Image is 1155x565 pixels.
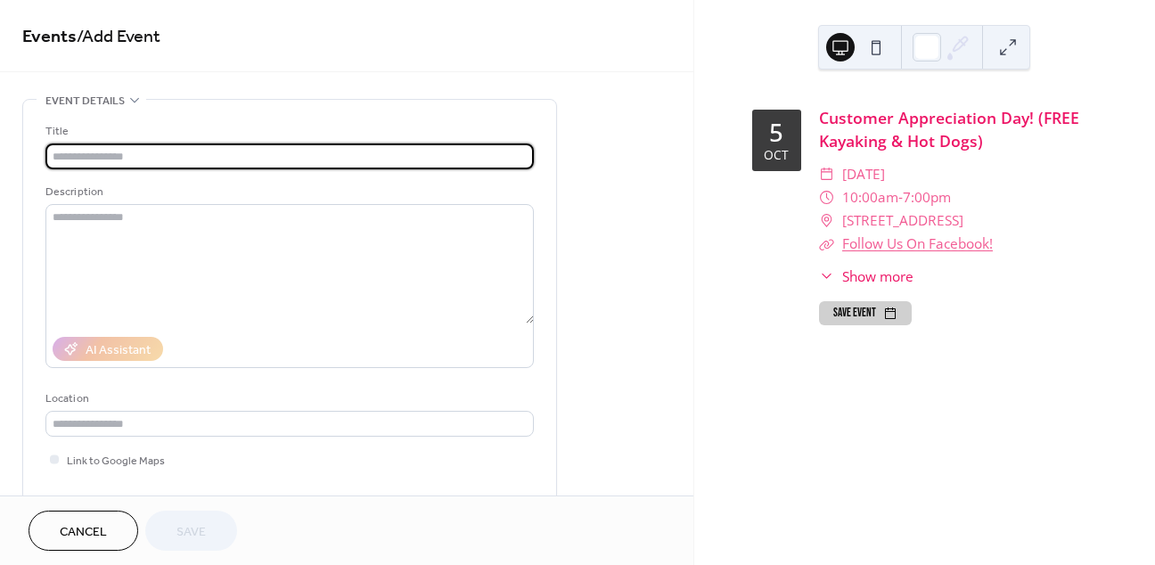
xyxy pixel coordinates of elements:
a: Events [22,20,77,54]
a: Customer Appreciation Day! (FREE Kayaking & Hot Dogs) [819,107,1079,151]
div: Location [45,389,530,408]
div: Description [45,183,530,201]
span: Cancel [60,523,107,542]
span: Event details [45,92,125,111]
span: - [898,186,903,209]
div: ​ [819,233,835,256]
div: Event color [45,490,179,509]
a: Follow Us On Facebook! [842,234,993,253]
div: ​ [819,163,835,186]
span: Link to Google Maps [67,452,165,471]
div: ​ [819,209,835,233]
button: ​Show more [819,266,913,287]
span: [STREET_ADDRESS] [842,209,963,233]
span: / Add Event [77,20,160,54]
div: Title [45,122,530,141]
span: Show more [842,266,913,287]
span: 10:00am [842,186,898,209]
span: 7:00pm [903,186,951,209]
div: 5 [769,120,783,145]
div: Oct [764,149,789,161]
button: Save event [819,301,912,326]
div: ​ [819,266,835,287]
button: Cancel [29,511,138,551]
span: [DATE] [842,163,885,186]
div: ​ [819,186,835,209]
